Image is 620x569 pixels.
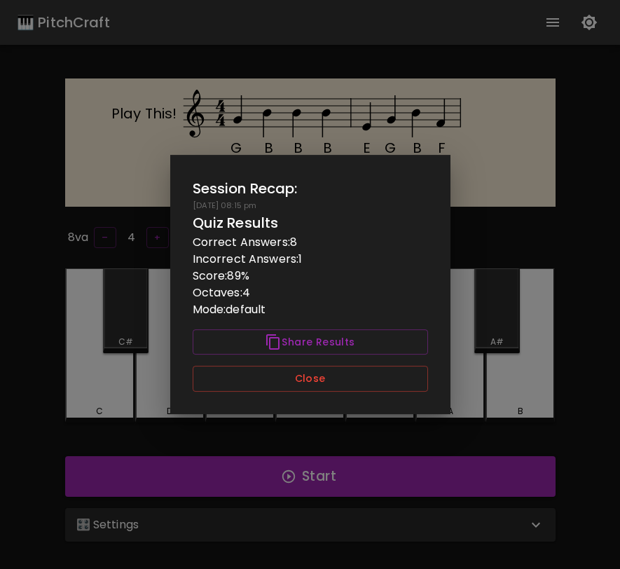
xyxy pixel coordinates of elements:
[193,177,428,200] h2: Session Recap:
[193,234,428,251] p: Correct Answers: 8
[193,329,428,355] button: Share Results
[193,212,428,234] h6: Quiz Results
[193,301,428,318] p: Mode: default
[193,366,428,392] button: Close
[193,284,428,301] p: Octaves: 4
[193,268,428,284] p: Score: 89 %
[193,251,428,268] p: Incorrect Answers: 1
[193,200,428,212] p: [DATE] 08:15 pm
